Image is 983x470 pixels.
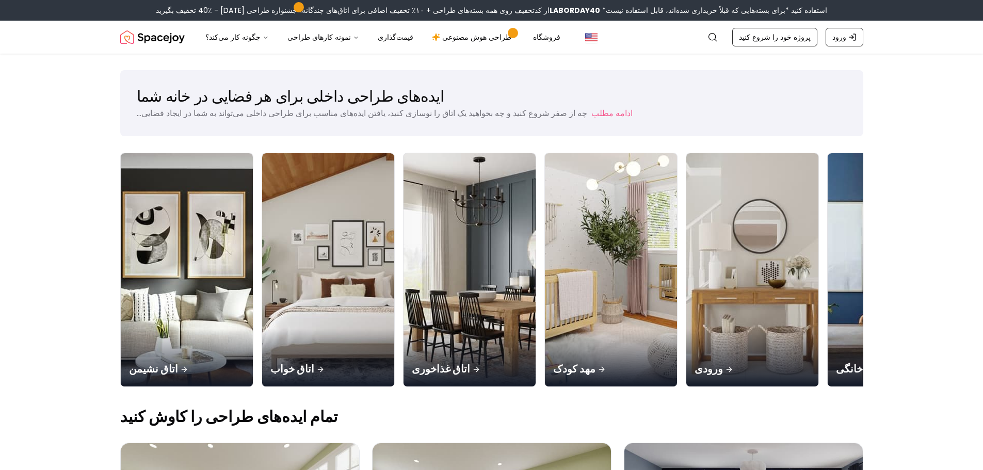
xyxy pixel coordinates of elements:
[262,153,395,387] a: اتاق خواباتاق خواب
[120,406,337,428] font: تمام ایده‌های طراحی را کاوش کنید
[732,28,817,46] a: پروژه خود را شروع کنید
[205,32,261,42] font: چگونه کار می‌کند؟
[369,27,422,47] a: قیمت‌گذاری
[591,107,633,120] button: ادامه مطلب
[828,153,960,386] img: دفتر کار خانگی
[695,362,723,376] font: ورودی
[197,27,569,47] nav: اصلی
[270,362,314,376] font: اتاق خواب
[120,153,253,387] a: اتاق نشیمناتاق نشیمن
[836,362,899,376] font: دفتر کار خانگی
[300,5,535,15] font: تخفیف روی همه بسته‌های طراحی + ۱۰٪ تخفیف اضافی برای اتاق‌های چندگانه.
[129,362,178,376] font: اتاق نشیمن
[602,5,827,15] font: استفاده کنید *برای بسته‌هایی که قبلاً خریداری شده‌اند، قابل استفاده نیست*
[545,153,677,386] img: مهد کودک
[403,153,536,387] a: اتاق غذاخوریاتاق غذاخوری
[121,153,253,386] img: اتاق نشیمن
[832,32,846,42] font: ورود
[137,107,587,119] font: چه از صفر شروع کنید و چه بخواهید یک اتاق را نوسازی کنید، یافتن ایده‌های مناسب برای طراحی داخلی می...
[424,27,523,47] a: طراحی هوش مصنوعی
[287,32,351,42] font: نمونه کارهای طراحی
[525,27,569,47] a: فروشگاه
[686,153,818,386] img: ورودی
[585,31,598,43] img: ایالات متحده
[442,32,511,42] font: طراحی هوش مصنوعی
[404,153,536,386] img: اتاق غذاخوری
[262,153,394,386] img: اتاق خواب
[591,107,633,119] font: ادامه مطلب
[535,5,550,15] font: از کد
[739,32,811,42] font: پروژه خود را شروع کنید
[120,21,863,54] nav: جهانی
[533,32,560,42] font: فروشگاه
[197,27,277,47] button: چگونه کار می‌کند؟
[279,27,367,47] button: نمونه کارهای طراحی
[120,27,185,47] a: اسپیس‌جوی
[412,362,470,376] font: اتاق غذاخوری
[553,362,595,376] font: مهد کودک
[378,32,413,42] font: قیمت‌گذاری
[826,28,863,46] a: ورود
[827,153,960,387] a: دفتر کار خانگیدفتر کار خانگی
[156,5,297,15] font: جشنواره طراحی [DATE] - 40٪ تخفیف بگیرید
[550,5,600,15] font: LABORDAY40
[544,153,678,387] a: مهد کودکمهد کودک
[686,153,819,387] a: ورودیورودی
[137,86,444,106] font: ایده‌های طراحی داخلی برای هر فضایی در خانه شما
[120,27,185,47] img: لوگو اسپیس جوی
